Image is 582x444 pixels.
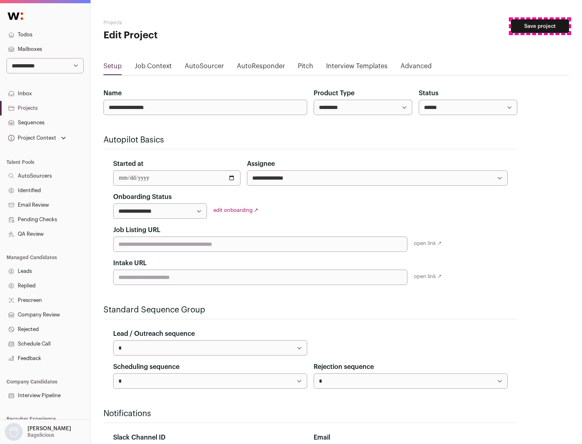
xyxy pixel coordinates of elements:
[314,433,508,442] div: Email
[247,159,275,169] label: Assignee
[103,304,517,316] h2: Standard Sequence Group
[237,61,285,74] a: AutoResponder
[103,29,259,42] h1: Edit Project
[113,362,179,372] label: Scheduling sequence
[5,423,23,441] img: nopic.png
[3,8,27,24] img: Wellfound
[185,61,224,74] a: AutoSourcer
[113,225,160,235] label: Job Listing URL
[314,362,374,372] label: Rejection sequence
[314,88,354,98] label: Product Type
[103,61,122,74] a: Setup
[113,329,195,339] label: Lead / Outreach sequence
[113,433,165,442] label: Slack Channel ID
[103,88,122,98] label: Name
[3,423,73,441] button: Open dropdown
[113,159,143,169] label: Started at
[6,132,67,144] button: Open dropdown
[27,432,54,438] p: Bagelicious
[401,61,432,74] a: Advanced
[213,207,258,213] a: edit onboarding ↗
[27,425,71,432] p: [PERSON_NAME]
[419,88,439,98] label: Status
[103,134,517,146] h2: Autopilot Basics
[103,408,517,419] h2: Notifications
[298,61,313,74] a: Pitch
[103,19,259,26] h2: Projects
[6,135,56,141] div: Project Context
[511,19,569,33] button: Save project
[326,61,388,74] a: Interview Templates
[135,61,172,74] a: Job Context
[113,258,147,268] label: Intake URL
[113,192,172,202] label: Onboarding Status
